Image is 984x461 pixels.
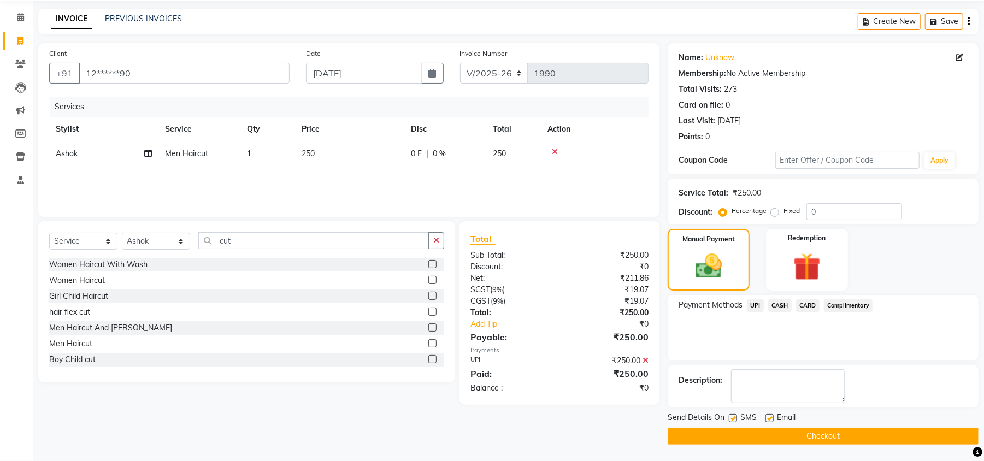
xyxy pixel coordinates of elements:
div: 273 [724,84,737,95]
label: Date [306,49,321,58]
div: ₹0 [559,261,657,273]
label: Invoice Number [460,49,508,58]
div: ₹250.00 [559,330,657,344]
div: Net: [462,273,559,284]
div: ₹0 [576,318,657,330]
th: Qty [240,117,295,141]
input: Search by Name/Mobile/Email/Code [79,63,290,84]
div: Girl Child Haircut [49,291,108,302]
div: Name: [679,52,703,63]
div: hair flex cut [49,306,90,318]
span: 1 [247,149,251,158]
th: Service [158,117,240,141]
div: Sub Total: [462,250,559,261]
a: INVOICE [51,9,92,29]
span: 0 % [433,148,446,159]
div: ( ) [462,284,559,295]
div: Description: [679,375,722,386]
button: Save [925,13,963,30]
span: CASH [768,299,792,312]
a: Unknow [705,52,734,63]
div: ₹250.00 [733,187,761,199]
div: Payments [470,346,649,355]
th: Total [486,117,541,141]
div: ₹19.07 [559,284,657,295]
div: ₹250.00 [559,367,657,380]
span: CARD [796,299,820,312]
label: Fixed [783,206,800,216]
input: Enter Offer / Coupon Code [775,152,920,169]
button: Checkout [668,428,979,445]
span: UPI [747,299,764,312]
div: UPI [462,355,559,367]
div: ₹250.00 [559,250,657,261]
div: Total: [462,307,559,318]
img: _cash.svg [687,251,730,281]
div: Women Haircut [49,275,105,286]
button: +91 [49,63,80,84]
div: Membership: [679,68,726,79]
div: Women Haircut With Wash [49,259,148,270]
span: SGST [470,285,490,294]
span: 250 [302,149,315,158]
div: Service Total: [679,187,728,199]
img: _gift.svg [785,250,829,284]
th: Price [295,117,404,141]
div: Total Visits: [679,84,722,95]
div: [DATE] [717,115,741,127]
div: Coupon Code [679,155,775,166]
label: Manual Payment [682,234,735,244]
span: | [426,148,428,159]
span: Payment Methods [679,299,743,311]
div: Payable: [462,330,559,344]
div: Services [50,97,657,117]
div: ₹211.86 [559,273,657,284]
span: 9% [492,285,503,294]
div: ₹250.00 [559,355,657,367]
a: Add Tip [462,318,576,330]
div: Men Haircut [49,338,92,350]
span: SMS [740,412,757,425]
span: Email [777,412,796,425]
div: Points: [679,131,703,143]
span: 9% [493,297,503,305]
label: Client [49,49,67,58]
span: CGST [470,296,491,306]
span: Men Haircut [165,149,208,158]
span: Send Details On [668,412,724,425]
div: Discount: [462,261,559,273]
th: Action [541,117,649,141]
div: 0 [726,99,730,111]
span: Ashok [56,149,78,158]
div: Boy Child cut [49,354,96,365]
div: Card on file: [679,99,723,111]
div: ₹19.07 [559,295,657,307]
label: Percentage [732,206,767,216]
th: Disc [404,117,486,141]
div: ( ) [462,295,559,307]
span: Complimentary [824,299,873,312]
div: Balance : [462,382,559,394]
div: Discount: [679,206,712,218]
div: Men Haircut And [PERSON_NAME] [49,322,172,334]
span: 0 F [411,148,422,159]
span: Total [470,233,496,245]
input: Search or Scan [198,232,429,249]
div: Last Visit: [679,115,715,127]
th: Stylist [49,117,158,141]
span: 250 [493,149,506,158]
div: Paid: [462,367,559,380]
div: No Active Membership [679,68,968,79]
a: PREVIOUS INVOICES [105,14,182,23]
div: ₹250.00 [559,307,657,318]
div: 0 [705,131,710,143]
button: Create New [858,13,921,30]
div: ₹0 [559,382,657,394]
label: Redemption [788,233,826,243]
button: Apply [924,152,955,169]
